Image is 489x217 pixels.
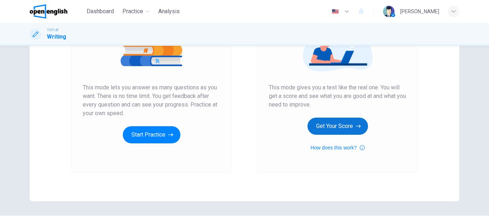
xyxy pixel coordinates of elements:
[47,33,66,41] h1: Writing
[123,126,180,143] button: Start Practice
[383,6,394,17] img: Profile picture
[400,7,439,16] div: [PERSON_NAME]
[158,7,180,16] span: Analysis
[84,5,117,18] button: Dashboard
[155,5,183,18] button: Analysis
[308,118,368,135] button: Get Your Score
[310,143,364,152] button: How does this work?
[122,7,143,16] span: Practice
[269,83,406,109] span: This mode gives you a test like the real one. You will get a score and see what you are good at a...
[30,4,67,19] img: OpenEnglish logo
[331,9,340,14] img: en
[83,83,220,118] span: This mode lets you answer as many questions as you want. There is no time limit. You get feedback...
[47,28,58,33] span: TOEFL®
[120,5,152,18] button: Practice
[87,7,114,16] span: Dashboard
[30,4,84,19] a: OpenEnglish logo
